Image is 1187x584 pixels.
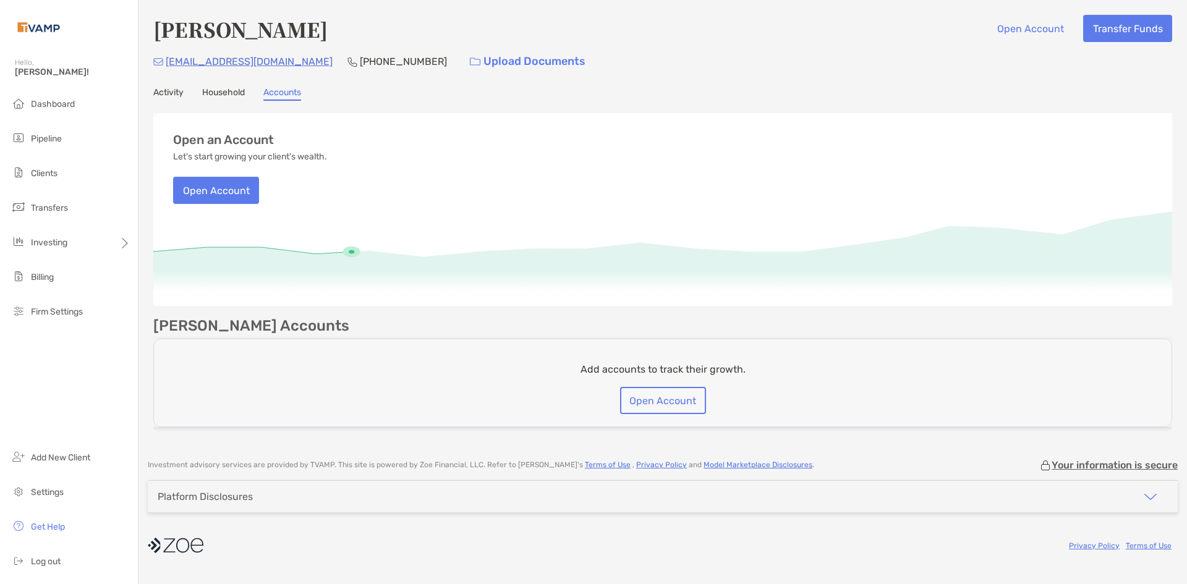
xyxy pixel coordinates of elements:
p: Your information is secure [1052,459,1178,471]
img: add_new_client icon [11,449,26,464]
a: Household [202,87,245,101]
img: settings icon [11,484,26,499]
p: Investment advisory services are provided by TVAMP . This site is powered by Zoe Financial, LLC. ... [148,460,814,470]
span: Dashboard [31,99,75,109]
img: get-help icon [11,518,26,533]
img: dashboard icon [11,96,26,111]
p: [EMAIL_ADDRESS][DOMAIN_NAME] [166,54,333,69]
span: Settings [31,487,64,497]
a: Terms of Use [1126,541,1172,550]
img: transfers icon [11,200,26,214]
img: investing icon [11,234,26,249]
span: Clients [31,168,57,179]
img: logout icon [11,553,26,568]
button: Transfer Funds [1083,15,1172,42]
span: Pipeline [31,133,62,144]
span: [PERSON_NAME]! [15,67,130,77]
h4: [PERSON_NAME] [153,15,328,43]
a: Accounts [263,87,301,101]
img: Phone Icon [347,57,357,67]
img: icon arrow [1143,489,1158,504]
p: Let's start growing your client's wealth. [173,152,327,162]
img: firm-settings icon [11,303,26,318]
button: Open Account [620,387,706,414]
a: Model Marketplace Disclosures [704,460,812,469]
span: Transfers [31,203,68,213]
div: Platform Disclosures [158,491,253,502]
img: billing icon [11,269,26,284]
img: Email Icon [153,58,163,66]
span: Add New Client [31,452,90,463]
span: Firm Settings [31,307,83,317]
a: Upload Documents [462,48,593,75]
span: Billing [31,272,54,282]
button: Open Account [987,15,1073,42]
img: company logo [148,531,203,559]
span: Log out [31,556,61,567]
img: clients icon [11,165,26,180]
a: Privacy Policy [636,460,687,469]
img: pipeline icon [11,130,26,145]
a: Privacy Policy [1069,541,1120,550]
button: Open Account [173,177,259,204]
h3: Open an Account [173,133,274,147]
a: Terms of Use [585,460,631,469]
img: Zoe Logo [15,5,62,49]
p: [PERSON_NAME] Accounts [153,318,349,334]
img: button icon [470,57,480,66]
p: Add accounts to track their growth. [581,362,746,377]
span: Get Help [31,522,65,532]
span: Investing [31,237,67,248]
p: [PHONE_NUMBER] [360,54,447,69]
a: Activity [153,87,184,101]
